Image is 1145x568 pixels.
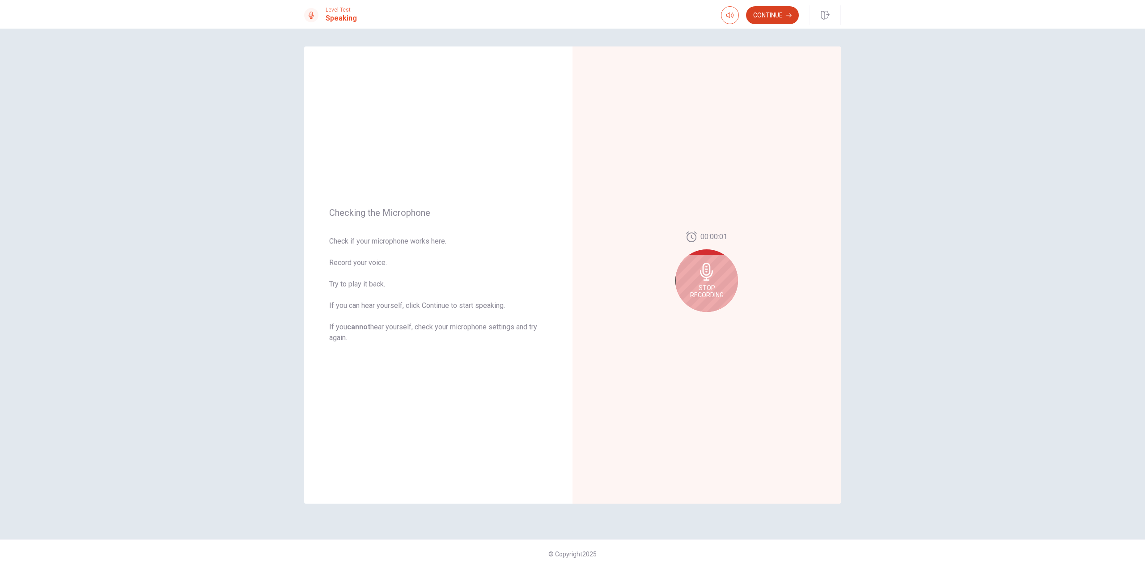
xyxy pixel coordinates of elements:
button: Continue [746,6,799,24]
h1: Speaking [326,13,357,24]
div: Stop Recording [675,249,738,312]
span: Stop Recording [690,284,724,299]
span: Check if your microphone works here. Record your voice. Try to play it back. If you can hear your... [329,236,547,343]
span: Checking the Microphone [329,207,547,218]
span: Level Test [326,7,357,13]
span: © Copyright 2025 [548,551,597,558]
span: 00:00:01 [700,231,727,242]
u: cannot [347,323,370,331]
